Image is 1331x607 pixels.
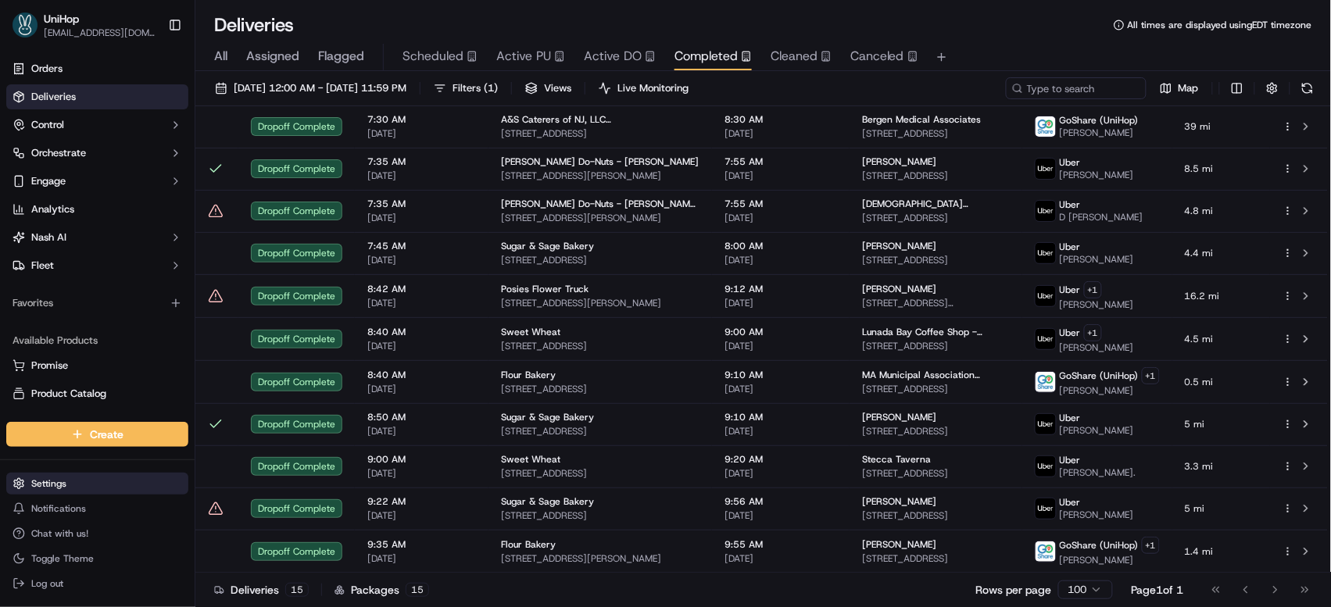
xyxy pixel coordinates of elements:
span: 8:30 AM [725,113,837,126]
button: Fleet [6,253,188,278]
span: [DATE] [725,127,837,140]
span: Flour Bakery [501,369,556,381]
span: [DATE] [367,340,476,352]
span: Active PU [496,47,551,66]
span: [STREET_ADDRESS][PERSON_NAME] [501,297,699,309]
a: Analytics [6,197,188,222]
img: uber-new-logo.jpeg [1036,414,1056,434]
button: [DATE] 12:00 AM - [DATE] 11:59 PM [208,77,413,99]
button: Settings [6,473,188,495]
span: [PERSON_NAME] [1060,424,1134,437]
span: 4.5 mi [1185,333,1258,345]
span: Lunada Bay Coffee Shop - [PERSON_NAME] [862,326,1010,338]
img: Nash [16,16,47,47]
span: 7:55 AM [725,155,837,168]
span: GoShare (UniHop) [1060,539,1139,552]
span: Sugar & Sage Bakery [501,495,594,508]
span: Sweet Wheat [501,326,560,338]
span: Flagged [318,47,364,66]
img: 1736555255976-a54dd68f-1ca7-489b-9aae-adbdc363a1c4 [16,149,44,177]
span: A&S Caterers of NJ, LLC ([GEOGRAPHIC_DATA]) [501,113,699,126]
span: Pylon [156,265,189,277]
button: Promise [6,353,188,378]
span: [STREET_ADDRESS][PERSON_NAME] [501,552,699,565]
span: [PERSON_NAME] [1060,169,1134,181]
span: [PERSON_NAME] [1060,384,1160,397]
span: Assigned [246,47,299,66]
span: Log out [31,577,63,590]
button: Refresh [1297,77,1318,99]
button: +1 [1142,537,1160,554]
input: Got a question? Start typing here... [41,101,281,117]
span: Uber [1060,496,1081,509]
img: uber-new-logo.jpeg [1036,159,1056,179]
span: [DATE] [367,170,476,182]
img: uber-new-logo.jpeg [1036,243,1056,263]
span: Bergen Medical Associates [862,113,981,126]
span: Canceled [850,47,904,66]
span: Deliveries [31,90,76,104]
span: Settings [31,477,66,490]
span: GoShare (UniHop) [1060,114,1139,127]
span: Toggle Theme [31,552,94,565]
img: goshare_logo.png [1036,372,1056,392]
span: 7:30 AM [367,113,476,126]
div: Page 1 of 1 [1132,582,1184,598]
span: [PERSON_NAME] [862,155,936,168]
span: Create [90,427,123,442]
span: 5 mi [1185,418,1258,430]
button: Views [518,77,578,99]
span: [PERSON_NAME] [1060,127,1139,139]
span: Live Monitoring [617,81,689,95]
span: Completed [674,47,738,66]
span: [DATE] [367,425,476,437]
span: 8:40 AM [367,326,476,338]
span: 9:10 AM [725,411,837,423]
span: 7:35 AM [367,155,476,168]
span: Promise [31,359,68,373]
a: Orders [6,56,188,81]
span: [PERSON_NAME] [1060,341,1134,354]
span: [PERSON_NAME] [862,283,936,295]
button: Engage [6,169,188,194]
span: [STREET_ADDRESS] [501,509,699,522]
img: uber-new-logo.jpeg [1036,456,1056,477]
span: [STREET_ADDRESS][PERSON_NAME] [501,170,699,182]
span: [DATE] [725,170,837,182]
span: Sugar & Sage Bakery [501,240,594,252]
button: Live Monitoring [592,77,696,99]
div: Deliveries [214,582,309,598]
button: UniHop [44,11,79,27]
span: 4.8 mi [1185,205,1258,217]
span: [DATE] 12:00 AM - [DATE] 11:59 PM [234,81,406,95]
span: Scheduled [403,47,463,66]
span: ( 1 ) [484,81,498,95]
span: [PERSON_NAME] [1060,253,1134,266]
span: [STREET_ADDRESS] [862,552,1010,565]
span: [DATE] [367,509,476,522]
input: Type to search [1006,77,1147,99]
span: Uber [1060,241,1081,253]
div: 📗 [16,228,28,241]
button: +1 [1142,367,1160,384]
button: Product Catalog [6,381,188,406]
span: 8:00 AM [725,240,837,252]
span: [PERSON_NAME] [1060,298,1134,311]
img: uber-new-logo.jpeg [1036,201,1056,221]
span: [STREET_ADDRESS] [501,254,699,266]
span: [PERSON_NAME] [862,411,936,423]
span: [STREET_ADDRESS][PERSON_NAME] [862,297,1010,309]
span: Uber [1060,412,1081,424]
img: goshare_logo.png [1036,116,1056,137]
span: 7:55 AM [725,198,837,210]
span: D [PERSON_NAME] [1060,211,1143,223]
span: [STREET_ADDRESS] [862,212,1010,224]
span: Posies Flower Truck [501,283,589,295]
div: 💻 [132,228,145,241]
span: Uber [1060,284,1081,296]
span: Flour Bakery [501,538,556,551]
span: [DATE] [725,552,837,565]
button: [EMAIL_ADDRESS][DOMAIN_NAME] [44,27,156,39]
span: 9:12 AM [725,283,837,295]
